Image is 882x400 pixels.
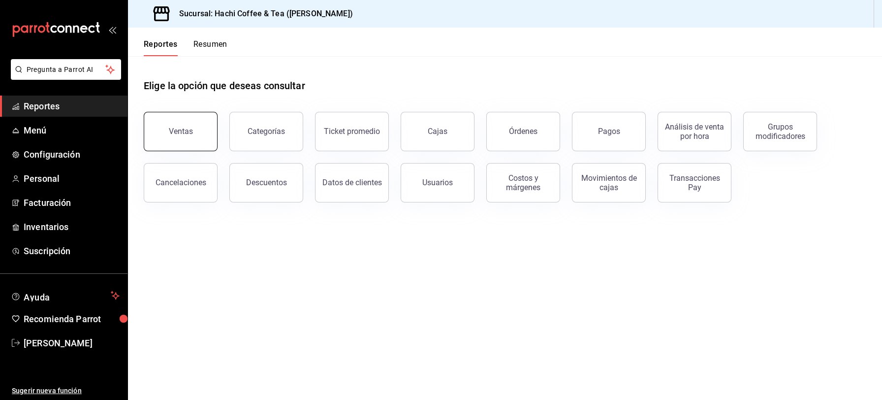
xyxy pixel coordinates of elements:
[24,290,107,301] span: Ayuda
[428,127,447,136] div: Cajas
[24,336,120,350] span: [PERSON_NAME]
[27,65,106,75] span: Pregunta a Parrot AI
[322,178,382,187] div: Datos de clientes
[229,163,303,202] button: Descuentos
[598,127,620,136] div: Pagos
[324,127,380,136] div: Ticket promedio
[486,163,560,202] button: Costos y márgenes
[572,163,646,202] button: Movimientos de cajas
[144,163,218,202] button: Cancelaciones
[24,100,120,113] span: Reportes
[108,26,116,33] button: open_drawer_menu
[493,173,554,192] div: Costos y márgenes
[24,124,120,137] span: Menú
[422,178,453,187] div: Usuarios
[24,244,120,258] span: Suscripción
[246,178,287,187] div: Descuentos
[12,386,120,396] span: Sugerir nueva función
[144,78,305,93] h1: Elige la opción que deseas consultar
[24,172,120,185] span: Personal
[7,71,121,82] a: Pregunta a Parrot AI
[144,39,227,56] div: navigation tabs
[193,39,227,56] button: Resumen
[401,112,474,151] button: Cajas
[11,59,121,80] button: Pregunta a Parrot AI
[229,112,303,151] button: Categorías
[24,148,120,161] span: Configuración
[658,163,731,202] button: Transacciones Pay
[578,173,639,192] div: Movimientos de cajas
[664,122,725,141] div: Análisis de venta por hora
[24,220,120,233] span: Inventarios
[486,112,560,151] button: Órdenes
[750,122,811,141] div: Grupos modificadores
[401,163,474,202] button: Usuarios
[24,196,120,209] span: Facturación
[24,312,120,326] span: Recomienda Parrot
[509,127,537,136] div: Órdenes
[743,112,817,151] button: Grupos modificadores
[658,112,731,151] button: Análisis de venta por hora
[248,127,285,136] div: Categorías
[156,178,206,187] div: Cancelaciones
[144,39,178,56] button: Reportes
[171,8,353,20] h3: Sucursal: Hachi Coffee & Tea ([PERSON_NAME])
[315,163,389,202] button: Datos de clientes
[144,112,218,151] button: Ventas
[664,173,725,192] div: Transacciones Pay
[572,112,646,151] button: Pagos
[169,127,193,136] div: Ventas
[315,112,389,151] button: Ticket promedio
